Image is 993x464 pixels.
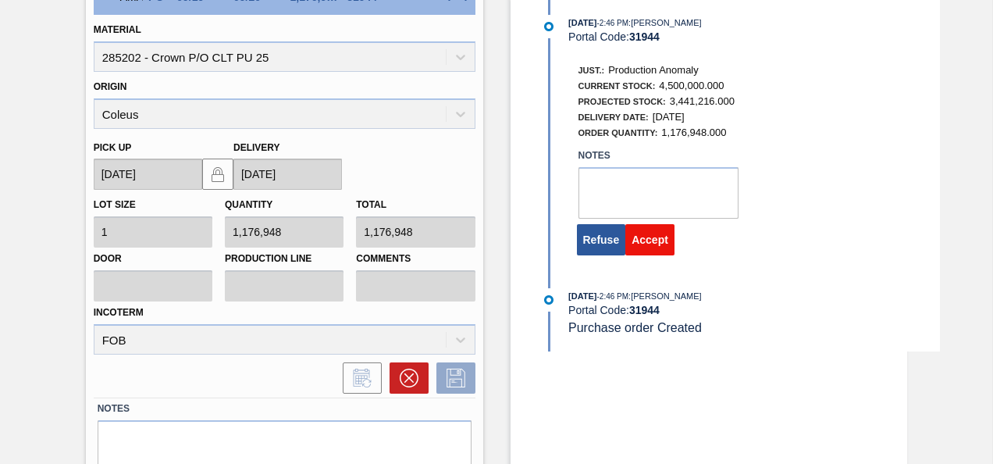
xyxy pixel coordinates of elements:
[356,199,386,210] label: Total
[568,30,939,43] div: Portal Code:
[661,127,726,138] span: 1,176,948.000
[94,248,212,270] label: Door
[94,81,127,92] label: Origin
[597,19,629,27] span: - 2:46 PM
[544,22,553,31] img: atual
[94,199,136,210] label: Lot size
[98,398,472,420] label: Notes
[568,18,596,27] span: [DATE]
[578,66,605,75] span: Just.:
[578,112,649,122] span: Delivery Date:
[628,18,702,27] span: : [PERSON_NAME]
[629,304,660,316] strong: 31944
[382,362,429,394] div: Cancel Order
[233,142,280,153] label: Delivery
[625,224,674,255] button: Accept
[208,165,227,184] img: locked
[608,64,699,76] span: Production Anomaly
[544,295,553,305] img: atual
[597,292,629,301] span: - 2:46 PM
[578,81,656,91] span: Current Stock:
[233,159,342,190] input: mm/dd/yyyy
[568,304,939,316] div: Portal Code:
[578,97,666,106] span: Projected Stock:
[577,224,626,255] button: Refuse
[670,95,735,107] span: 3,441,216.000
[568,321,702,334] span: Purchase order Created
[335,362,382,394] div: Inform order change
[94,24,141,35] label: Material
[94,307,144,318] label: Incoterm
[578,145,739,167] label: Notes
[653,111,685,123] span: [DATE]
[225,248,343,270] label: Production Line
[659,80,724,91] span: 4,500,000.000
[202,159,233,190] button: locked
[94,142,132,153] label: Pick up
[94,159,202,190] input: mm/dd/yyyy
[429,362,475,394] div: Save Order
[568,291,596,301] span: [DATE]
[628,291,702,301] span: : [PERSON_NAME]
[225,199,272,210] label: Quantity
[578,128,658,137] span: Order Quantity:
[629,30,660,43] strong: 31944
[356,248,475,270] label: Comments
